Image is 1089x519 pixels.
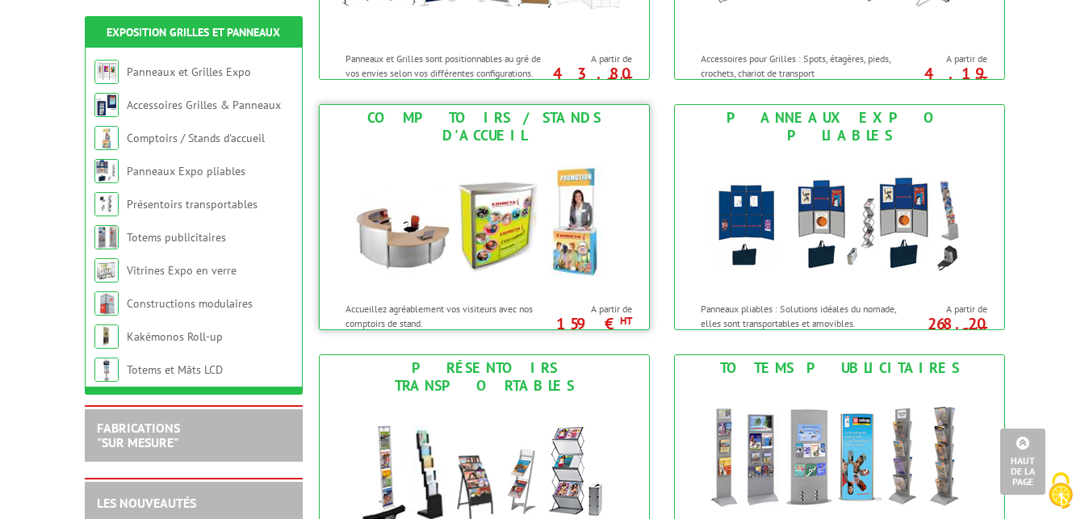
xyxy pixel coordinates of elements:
button: Cookies (fenêtre modale) [1032,464,1089,519]
a: FABRICATIONS"Sur Mesure" [97,420,180,450]
a: Exposition Grilles et Panneaux [107,25,280,40]
span: A partir de [905,303,987,316]
img: Comptoirs / Stands d'accueil [335,149,634,294]
a: Totems et Mâts LCD [127,362,223,377]
img: Panneaux Expo pliables [690,149,989,294]
a: Vitrines Expo en verre [127,263,237,278]
p: 4.19 € [897,69,987,88]
p: Panneaux et Grilles sont positionnables au gré de vos envies selon vos différentes configurations. [346,52,546,79]
a: Accessoires Grilles & Panneaux [127,98,281,112]
a: Présentoirs transportables [127,197,258,211]
img: Vitrines Expo en verre [94,258,119,283]
sup: HT [620,314,632,328]
sup: HT [620,73,632,87]
p: 159 € [542,319,632,329]
span: A partir de [550,52,632,65]
a: Panneaux Expo pliables Panneaux Expo pliables Panneaux pliables : Solutions idéales du nomade, el... [674,104,1005,330]
img: Constructions modulaires [94,291,119,316]
a: Comptoirs / Stands d'accueil [127,131,265,145]
a: Totems publicitaires [127,230,226,245]
img: Totems et Mâts LCD [94,358,119,382]
p: 43.80 € [542,69,632,88]
img: Cookies (fenêtre modale) [1041,471,1081,511]
span: A partir de [550,303,632,316]
img: Panneaux et Grilles Expo [94,60,119,84]
p: 268.20 € [897,319,987,338]
a: Panneaux et Grilles Expo [127,65,251,79]
a: LES NOUVEAUTÉS [97,495,196,511]
a: Kakémonos Roll-up [127,329,223,344]
div: Panneaux Expo pliables [679,109,1000,144]
span: A partir de [905,52,987,65]
div: Présentoirs transportables [324,359,645,395]
a: Comptoirs / Stands d'accueil Comptoirs / Stands d'accueil Accueillez agréablement vos visiteurs a... [319,104,650,330]
img: Comptoirs / Stands d'accueil [94,126,119,150]
img: Présentoirs transportables [94,192,119,216]
div: Totems publicitaires [679,359,1000,377]
p: Accueillez agréablement vos visiteurs avec nos comptoirs de stand. [346,302,546,329]
div: Comptoirs / Stands d'accueil [324,109,645,144]
a: Haut de la page [1000,429,1045,495]
sup: HT [975,73,987,87]
p: Accessoires pour Grilles : Spots, étagères, pieds, crochets, chariot de transport [701,52,901,79]
img: Totems publicitaires [94,225,119,249]
a: Constructions modulaires [127,296,253,311]
img: Kakémonos Roll-up [94,324,119,349]
img: Panneaux Expo pliables [94,159,119,183]
a: Panneaux Expo pliables [127,164,245,178]
img: Accessoires Grilles & Panneaux [94,93,119,117]
sup: HT [975,324,987,337]
p: Panneaux pliables : Solutions idéales du nomade, elles sont transportables et amovibles. [701,302,901,329]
